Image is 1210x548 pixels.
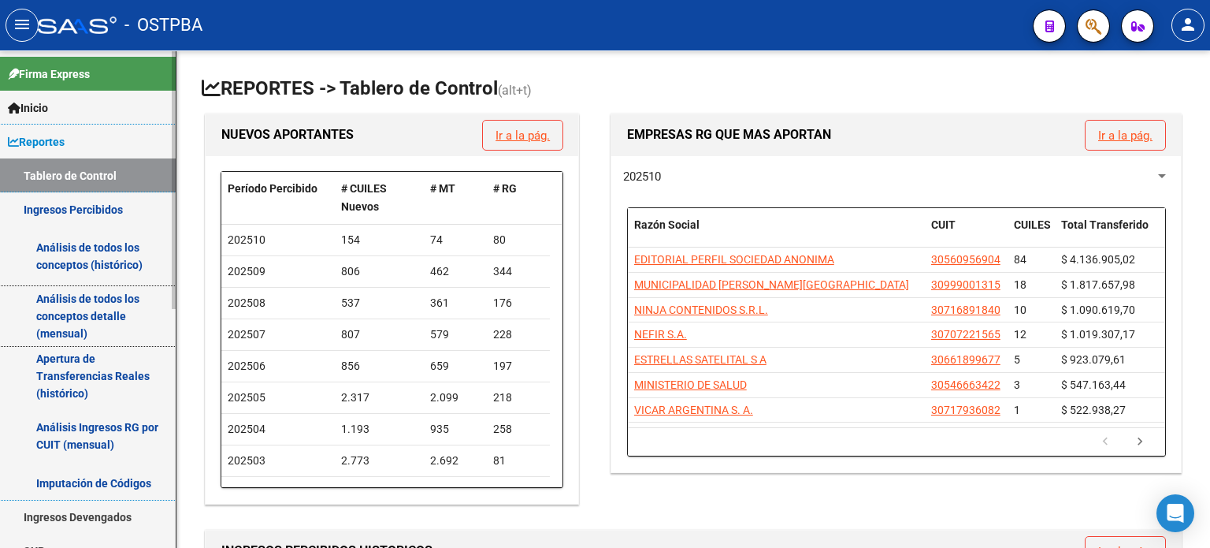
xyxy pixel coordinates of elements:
[634,253,834,266] span: EDITORIAL PERFIL SOCIEDAD ANONIMA
[341,182,387,213] span: # CUILES Nuevos
[931,253,1000,266] span: 30560956904
[634,404,753,416] span: VICAR ARGENTINA S. A.
[430,452,481,470] div: 2.692
[202,76,1185,103] h1: REPORTES -> Tablero de Control
[627,127,831,142] span: EMPRESAS RG QUE MAS APORTAN
[493,357,544,375] div: 197
[1061,253,1135,266] span: $ 4.136.905,02
[493,294,544,312] div: 176
[483,121,562,150] button: Ir a la pág.
[228,265,265,278] span: 202509
[1061,304,1135,316] span: $ 1.090.619,70
[228,296,265,309] span: 202508
[634,328,687,341] span: NEFIR S.A.
[124,8,202,43] span: - OSTPBA
[634,378,747,391] span: MINISTERIO DE SALUD
[430,182,455,195] span: # MT
[931,353,1000,366] span: 30661899677
[341,389,418,407] div: 2.317
[228,486,265,498] span: 202502
[8,65,90,83] span: Firma Express
[634,278,909,291] span: MUNICIPALIDAD [PERSON_NAME][GEOGRAPHIC_DATA]
[8,99,48,117] span: Inicio
[931,278,1000,291] span: 30999001315
[1061,218,1149,231] span: Total Transferido
[493,263,544,281] div: 344
[931,218,956,231] span: CUIT
[341,357,418,375] div: 856
[493,420,544,438] div: 258
[424,172,487,224] datatable-header-cell: # MT
[1014,253,1026,266] span: 84
[931,378,1000,391] span: 30546663422
[430,294,481,312] div: 361
[341,294,418,312] div: 537
[1156,494,1194,532] div: Open Intercom Messenger
[228,391,265,404] span: 202505
[1061,404,1126,416] span: $ 522.938,27
[623,170,661,184] span: 202510
[228,233,265,246] span: 202510
[335,172,425,224] datatable-header-cell: # CUILES Nuevos
[498,83,532,98] span: (alt+t)
[341,263,418,281] div: 806
[341,452,418,470] div: 2.773
[430,483,481,501] div: 459
[493,326,544,344] div: 228
[430,357,481,375] div: 659
[228,360,265,372] span: 202506
[221,172,335,224] datatable-header-cell: Período Percibido
[1008,208,1055,260] datatable-header-cell: CUILES
[1014,378,1020,391] span: 3
[634,218,700,231] span: Razón Social
[493,483,544,501] div: 105
[1061,328,1135,341] span: $ 1.019.307,17
[430,326,481,344] div: 579
[1014,218,1051,231] span: CUILES
[487,172,550,224] datatable-header-cell: # RG
[13,15,32,34] mat-icon: menu
[1014,353,1020,366] span: 5
[228,454,265,467] span: 202503
[1098,129,1152,143] a: Ir a la pág.
[1086,121,1165,150] button: Ir a la pág.
[341,326,418,344] div: 807
[430,389,481,407] div: 2.099
[628,208,925,260] datatable-header-cell: Razón Social
[1014,328,1026,341] span: 12
[221,127,354,142] span: NUEVOS APORTANTES
[430,231,481,249] div: 74
[496,129,550,143] a: Ir a la pág.
[341,420,418,438] div: 1.193
[1014,304,1026,316] span: 10
[1061,378,1126,391] span: $ 547.163,44
[228,328,265,341] span: 202507
[228,423,265,435] span: 202504
[634,304,768,316] span: NINJA CONTENIDOS S.R.L.
[1061,278,1135,291] span: $ 1.817.657,98
[1178,15,1197,34] mat-icon: person
[1014,278,1026,291] span: 18
[341,231,418,249] div: 154
[430,263,481,281] div: 462
[493,389,544,407] div: 218
[493,452,544,470] div: 81
[1055,208,1165,260] datatable-header-cell: Total Transferido
[634,353,766,366] span: ESTRELLAS SATELITAL S A
[931,404,1000,416] span: 30717936082
[341,483,418,501] div: 564
[493,182,517,195] span: # RG
[1125,434,1155,451] a: go to next page
[1061,353,1126,366] span: $ 923.079,61
[1014,404,1020,416] span: 1
[493,231,544,249] div: 80
[228,182,317,195] span: Período Percibido
[8,133,65,151] span: Reportes
[925,208,1008,260] datatable-header-cell: CUIT
[1090,434,1120,451] a: go to previous page
[931,304,1000,316] span: 30716891840
[931,328,1000,341] span: 30707221565
[430,420,481,438] div: 935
